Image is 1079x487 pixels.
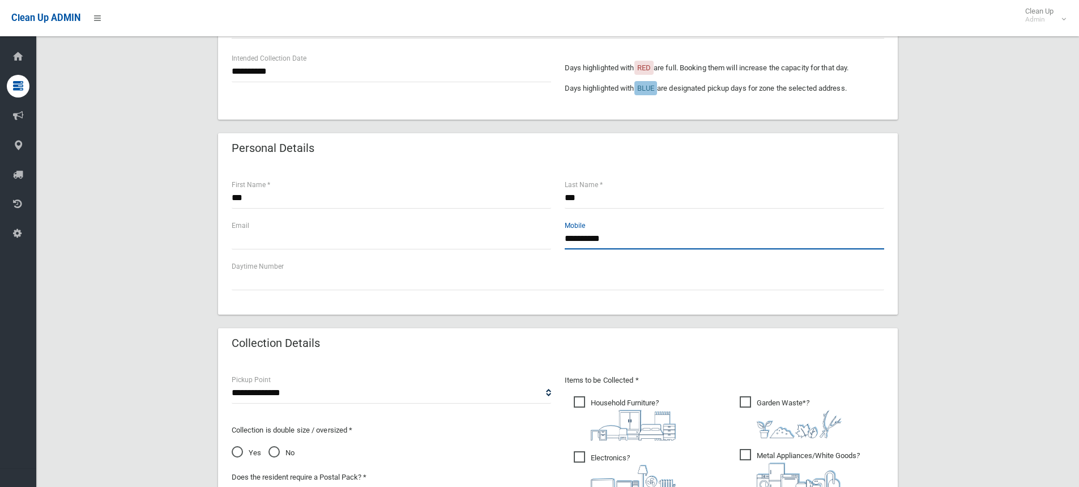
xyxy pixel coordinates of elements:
img: 4fd8a5c772b2c999c83690221e5242e0.png [757,410,842,438]
span: Clean Up ADMIN [11,12,80,23]
p: Items to be Collected * [565,374,884,387]
header: Personal Details [218,137,328,159]
span: Household Furniture [574,396,676,441]
p: Days highlighted with are full. Booking them will increase the capacity for that day. [565,61,884,75]
i: ? [757,399,842,438]
img: aa9efdbe659d29b613fca23ba79d85cb.png [591,410,676,441]
span: Garden Waste* [740,396,842,438]
span: Yes [232,446,261,460]
span: No [268,446,295,460]
p: Days highlighted with are designated pickup days for zone the selected address. [565,82,884,95]
span: BLUE [637,84,654,92]
span: Clean Up [1020,7,1065,24]
i: ? [591,399,676,441]
small: Admin [1025,15,1054,24]
header: Collection Details [218,332,334,354]
span: RED [637,63,651,72]
p: Collection is double size / oversized * [232,424,551,437]
label: Does the resident require a Postal Pack? * [232,471,366,484]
